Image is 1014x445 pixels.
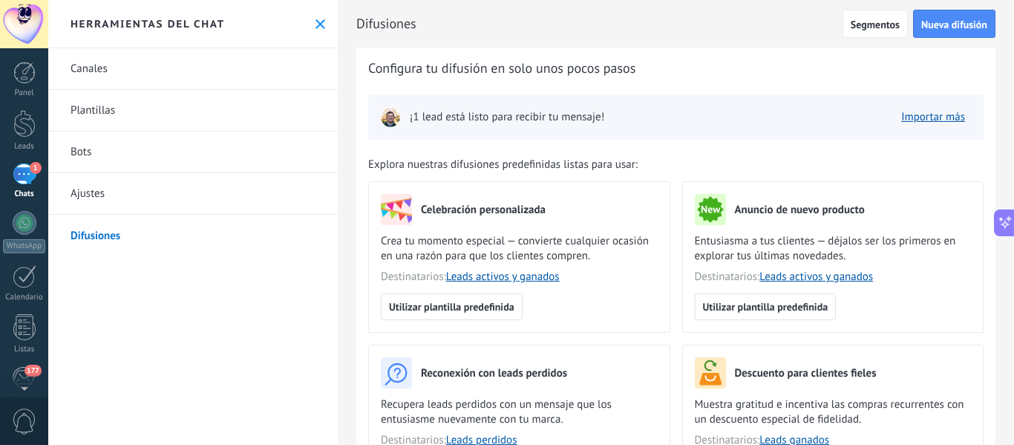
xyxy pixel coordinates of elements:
[913,10,995,38] button: Nueva difusión
[894,106,972,129] button: Importar más
[421,366,567,380] h3: Reconexión con leads perdidos
[3,345,46,354] div: Listas
[3,239,45,253] div: WhatsApp
[381,270,658,285] span: Destinatarios:
[410,110,604,125] span: ¡1 lead está listo para recibir tu mensaje!
[695,397,972,427] span: Muestra gratitud e incentiva las compras recurrentes con un descuento especial de fidelidad.
[380,107,401,128] img: leadIcon
[356,9,843,39] h2: Difusiones
[48,48,338,90] a: Canales
[368,157,638,172] span: Explora nuestras difusiones predefinidas listas para usar:
[381,397,658,427] span: Recupera leads perdidos con un mensaje que los entusiasme nuevamente con tu marca.
[381,293,523,320] button: Utilizar plantilla predefinida
[851,19,900,30] span: Segmentos
[368,59,635,77] span: Configura tu difusión en solo unos pocos pasos
[3,88,46,98] div: Panel
[735,203,865,217] h3: Anuncio de nuevo producto
[30,162,42,174] span: 1
[48,173,338,215] a: Ajustes
[703,302,828,312] span: Utilizar plantilla predefinida
[3,142,46,152] div: Leads
[695,293,837,320] button: Utilizar plantilla predefinida
[446,270,560,284] a: Leads activos y ganados
[3,189,46,199] div: Chats
[24,365,42,377] span: 177
[3,293,46,302] div: Calendario
[48,215,338,256] a: Difusiones
[48,90,338,131] a: Plantillas
[901,110,965,124] a: Importar más
[695,234,972,264] span: Entusiasma a tus clientes — déjalos ser los primeros en explorar tus últimas novedades.
[421,203,546,217] h3: Celebración personalizada
[71,17,225,30] h2: Herramientas del chat
[48,131,338,173] a: Bots
[735,366,877,380] h3: Descuento para clientes fieles
[921,19,987,30] span: Nueva difusión
[759,270,873,284] a: Leads activos y ganados
[389,302,514,312] span: Utilizar plantilla predefinida
[843,10,908,38] button: Segmentos
[695,270,972,285] span: Destinatarios:
[381,234,658,264] span: Crea tu momento especial — convierte cualquier ocasión en una razón para que los clientes compren.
